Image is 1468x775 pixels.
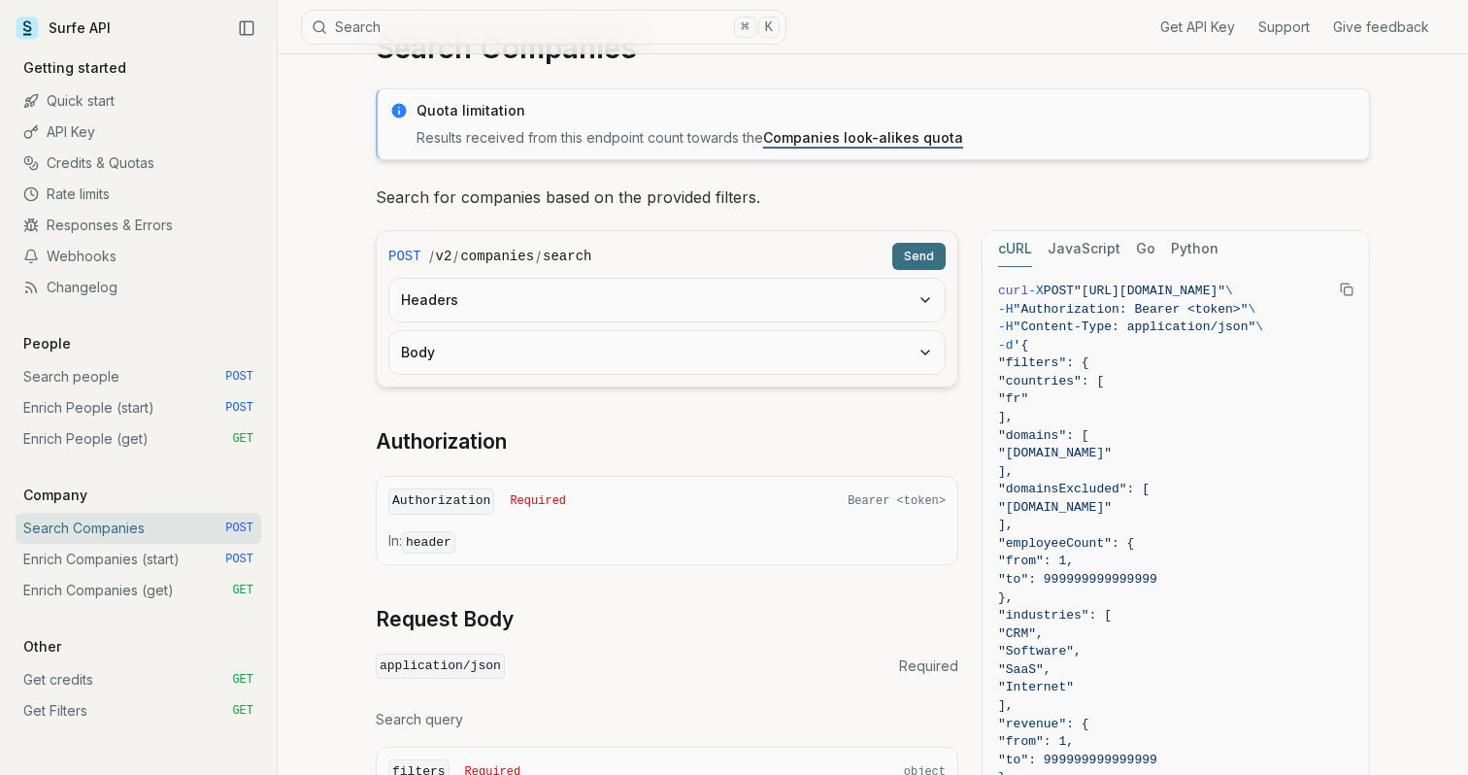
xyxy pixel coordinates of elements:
[998,572,1157,587] span: "to": 999999999999999
[16,575,261,606] a: Enrich Companies (get) GET
[998,680,1074,694] span: "Internet"
[453,247,458,266] span: /
[402,531,455,554] code: header
[998,753,1157,767] span: "to": 999999999999999
[510,493,566,509] span: Required
[376,710,958,729] p: Search query
[1028,284,1044,298] span: -X
[998,428,1089,443] span: "domains": [
[16,58,134,78] p: Getting started
[998,410,1014,424] span: ],
[232,431,253,447] span: GET
[1225,284,1233,298] span: \
[998,391,1028,406] span: "fr"
[376,184,1370,211] p: Search for companies based on the provided filters.
[998,626,1044,641] span: "CRM",
[1014,302,1249,317] span: "Authorization: Bearer <token>"
[1048,231,1120,267] button: JavaScript
[16,392,261,423] a: Enrich People (start) POST
[998,554,1074,568] span: "from": 1,
[1074,284,1225,298] span: "[URL][DOMAIN_NAME]"
[436,247,452,266] code: v2
[1014,320,1256,334] span: "Content-Type: application/json"
[232,583,253,598] span: GET
[998,662,1051,677] span: "SaaS",
[388,247,421,266] span: POST
[16,423,261,455] a: Enrich People (get) GET
[429,247,434,266] span: /
[16,664,261,695] a: Get credits GET
[892,243,946,270] button: Send
[301,10,786,45] button: Search⌘K
[998,355,1089,370] span: "filters": {
[16,637,69,657] p: Other
[376,606,514,633] a: Request Body
[734,17,755,38] kbd: ⌘
[998,717,1089,731] span: "revenue": {
[998,446,1112,460] span: "[DOMAIN_NAME]"
[998,338,1014,353] span: -d
[16,695,261,726] a: Get Filters GET
[16,241,261,272] a: Webhooks
[417,128,1357,148] p: Results received from this endpoint count towards the
[1248,302,1255,317] span: \
[1014,338,1029,353] span: '{
[388,489,494,515] code: Authorization
[16,544,261,575] a: Enrich Companies (start) POST
[848,493,946,509] span: Bearer <token>
[998,482,1150,496] span: "domainsExcluded": [
[1258,17,1310,37] a: Support
[536,247,541,266] span: /
[417,101,1357,120] p: Quota limitation
[998,536,1134,551] span: "employeeCount": {
[389,331,945,374] button: Body
[998,320,1014,334] span: -H
[998,464,1014,479] span: ],
[998,698,1014,713] span: ],
[998,608,1112,623] span: "industries": [
[1332,275,1361,304] button: Copy Text
[388,531,946,553] p: In:
[225,369,253,385] span: POST
[1044,284,1074,298] span: POST
[998,518,1014,532] span: ],
[16,334,79,354] p: People
[758,17,780,38] kbd: K
[1160,17,1235,37] a: Get API Key
[389,279,945,321] button: Headers
[232,672,253,688] span: GET
[998,500,1112,515] span: "[DOMAIN_NAME]"
[543,247,591,266] code: search
[16,179,261,210] a: Rate limits
[899,657,958,676] span: Required
[376,428,507,455] a: Authorization
[376,654,505,680] code: application/json
[16,486,95,505] p: Company
[16,361,261,392] a: Search people POST
[998,374,1104,388] span: "countries": [
[16,14,111,43] a: Surfe API
[225,400,253,416] span: POST
[225,521,253,536] span: POST
[1255,320,1263,334] span: \
[16,513,261,544] a: Search Companies POST
[998,302,1014,317] span: -H
[232,14,261,43] button: Collapse Sidebar
[16,272,261,303] a: Changelog
[998,644,1082,658] span: "Software",
[1171,231,1218,267] button: Python
[16,85,261,117] a: Quick start
[16,148,261,179] a: Credits & Quotas
[763,129,963,146] a: Companies look-alikes quota
[225,552,253,567] span: POST
[1136,231,1155,267] button: Go
[16,210,261,241] a: Responses & Errors
[16,117,261,148] a: API Key
[998,734,1074,749] span: "from": 1,
[460,247,534,266] code: companies
[998,284,1028,298] span: curl
[232,703,253,719] span: GET
[1333,17,1429,37] a: Give feedback
[998,590,1014,605] span: },
[998,231,1032,267] button: cURL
